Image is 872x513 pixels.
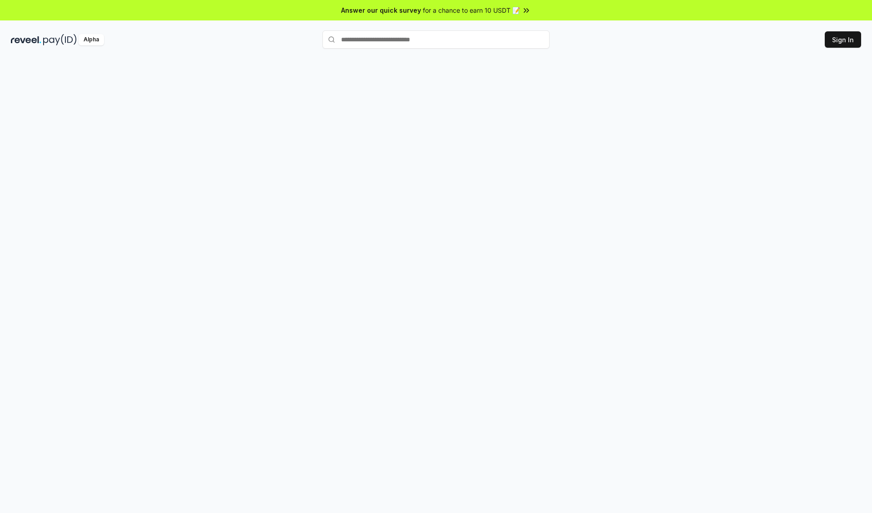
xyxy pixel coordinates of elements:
button: Sign In [825,31,861,48]
img: reveel_dark [11,34,41,45]
span: for a chance to earn 10 USDT 📝 [423,5,520,15]
span: Answer our quick survey [341,5,421,15]
img: pay_id [43,34,77,45]
div: Alpha [79,34,104,45]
